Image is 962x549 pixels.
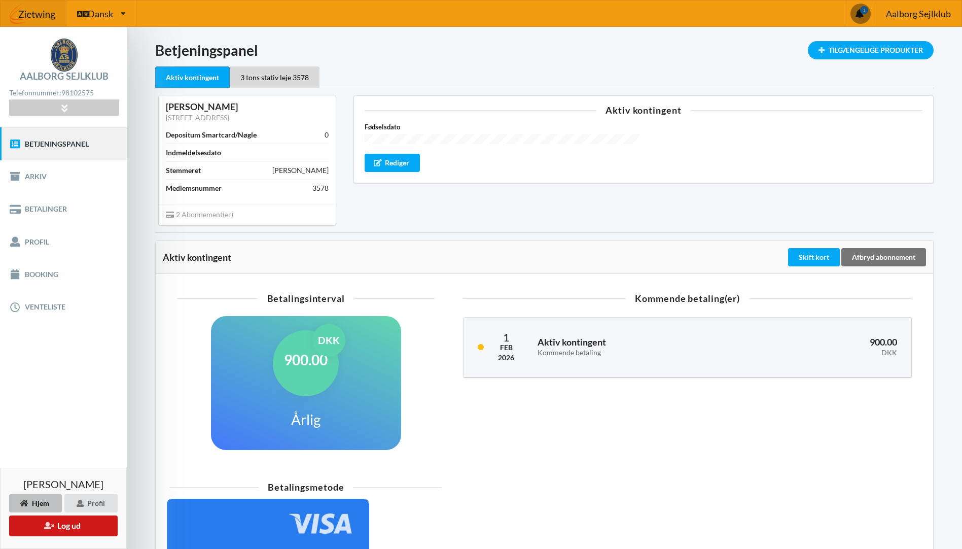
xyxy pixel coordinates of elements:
div: 3 tons stativ leje 3578 [230,66,319,88]
div: Aalborg Sejlklub [20,72,109,81]
img: 4WYAC6ZA8lHiWlowAAAABJRU5ErkJggg== [289,513,354,534]
span: [PERSON_NAME] [23,479,103,489]
h1: Årlig [291,410,320,429]
div: Aktiv kontingent [163,252,786,262]
div: Profil [64,494,118,512]
div: [PERSON_NAME] [166,101,329,113]
div: Telefonnummer: [9,86,119,100]
div: Betalingsmetode [170,483,442,492]
div: Kommende betaling(er) [463,294,912,303]
div: [PERSON_NAME] [272,165,329,176]
span: Dansk [88,9,113,18]
div: Stemmeret [166,165,201,176]
div: Afbryd abonnement [841,248,926,266]
div: 3578 [312,183,329,193]
div: Depositum Smartcard/Nøgle [166,130,257,140]
div: Indmeldelsesdato [166,148,221,158]
label: Fødselsdato [365,122,640,132]
div: DKK [745,349,897,357]
div: Rediger [365,154,420,172]
div: 2026 [498,353,514,363]
h1: Betjeningspanel [155,41,934,59]
div: 1 [498,332,514,342]
div: Betalingsinterval [177,294,435,303]
div: Tilgængelige Produkter [808,41,934,59]
strong: 98102575 [61,88,94,97]
div: DKK [312,324,345,357]
div: Aktiv kontingent [365,106,922,115]
img: logo [51,39,78,72]
div: Kommende betaling [538,349,731,357]
button: Log ud [9,516,118,536]
a: [STREET_ADDRESS] [166,113,229,122]
div: 0 [325,130,329,140]
span: Aalborg Sejlklub [886,9,951,18]
h3: Aktiv kontingent [538,336,731,357]
h3: 900.00 [745,336,897,357]
div: Feb [498,342,514,353]
span: 2 Abonnement(er) [166,210,233,219]
h1: 900.00 [284,351,328,369]
div: Hjem [9,494,62,512]
div: Medlemsnummer [166,183,222,193]
div: Skift kort [788,248,840,266]
div: Aktiv kontingent [155,66,230,88]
